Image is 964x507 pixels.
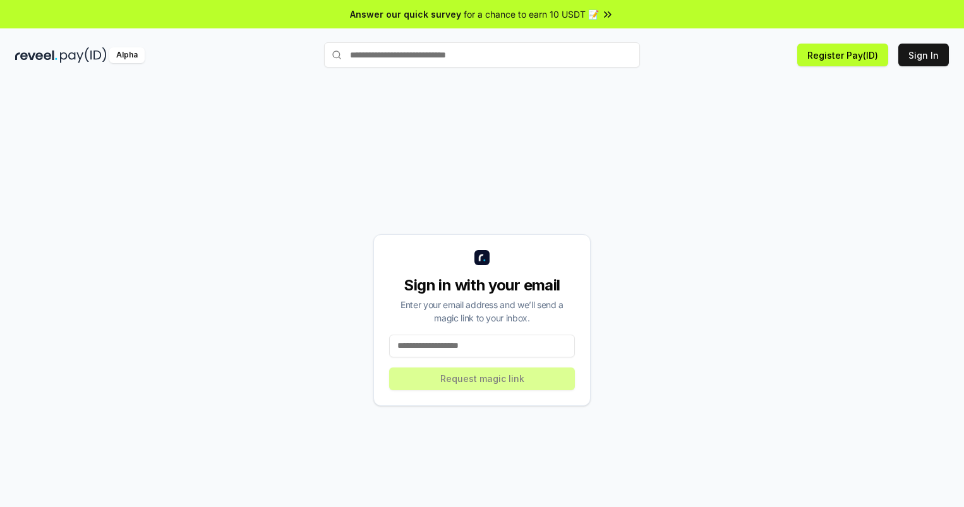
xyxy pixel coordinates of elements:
div: Enter your email address and we’ll send a magic link to your inbox. [389,298,575,325]
img: pay_id [60,47,107,63]
div: Alpha [109,47,145,63]
img: logo_small [474,250,490,265]
button: Sign In [898,44,949,66]
div: Sign in with your email [389,275,575,295]
span: Answer our quick survey [350,8,461,21]
button: Register Pay(ID) [797,44,888,66]
img: reveel_dark [15,47,57,63]
span: for a chance to earn 10 USDT 📝 [464,8,599,21]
